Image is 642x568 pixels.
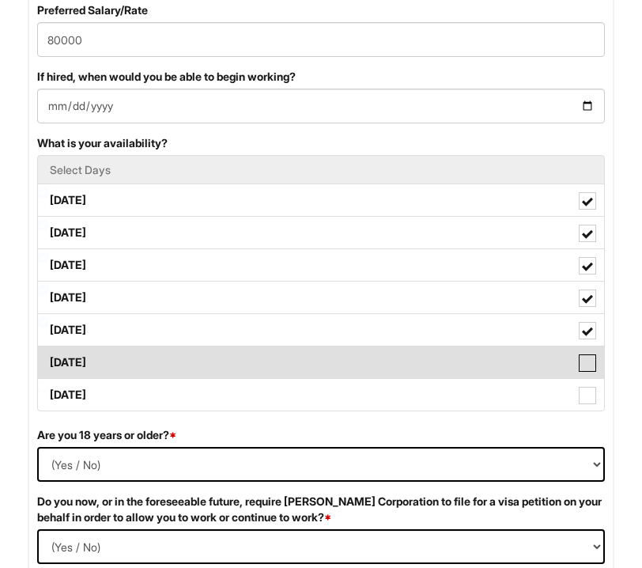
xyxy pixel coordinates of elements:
[37,447,605,482] select: (Yes / No)
[38,249,604,281] label: [DATE]
[38,379,604,411] label: [DATE]
[38,346,604,378] label: [DATE]
[38,184,604,216] label: [DATE]
[37,529,605,564] select: (Yes / No)
[50,164,592,176] h5: Select Days
[38,282,604,313] label: [DATE]
[37,22,605,57] input: Preferred Salary/Rate
[38,314,604,346] label: [DATE]
[37,69,296,85] label: If hired, when would you be able to begin working?
[37,2,148,18] label: Preferred Salary/Rate
[37,494,605,525] label: Do you now, or in the foreseeable future, require [PERSON_NAME] Corporation to file for a visa pe...
[37,427,176,443] label: Are you 18 years or older?
[37,135,168,151] label: What is your availability?
[38,217,604,248] label: [DATE]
